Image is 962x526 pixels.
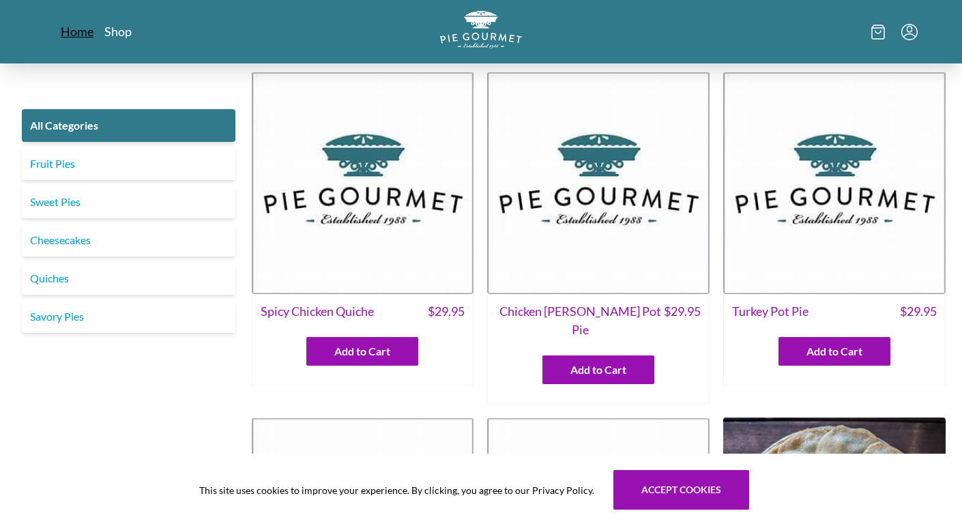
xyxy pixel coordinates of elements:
span: $ 29.95 [428,302,465,321]
a: Fruit Pies [22,147,235,180]
span: This site uses cookies to improve your experience. By clicking, you agree to our Privacy Policy. [199,483,594,497]
span: Add to Cart [334,343,390,360]
a: Savory Pies [22,300,235,333]
a: Logo [440,11,522,53]
a: Home [61,23,93,40]
img: Chicken Curry Pot Pie [487,72,710,294]
span: Chicken [PERSON_NAME] Pot Pie [496,302,664,339]
a: All Categories [22,109,235,142]
img: Turkey Pot Pie [723,72,946,294]
span: Spicy Chicken Quiche [261,302,374,321]
button: Add to Cart [306,337,418,366]
button: Add to Cart [778,337,890,366]
button: Add to Cart [542,355,654,384]
span: $ 29.95 [664,302,701,339]
a: Quiches [22,262,235,295]
a: Cheesecakes [22,224,235,257]
button: Menu [901,24,918,40]
span: Add to Cart [806,343,862,360]
button: Accept cookies [613,470,749,510]
img: logo [440,11,522,48]
span: $ 29.95 [900,302,937,321]
a: Shop [104,23,132,40]
a: Sweet Pies [22,186,235,218]
span: Turkey Pot Pie [732,302,808,321]
img: Spicy Chicken Quiche [252,72,474,294]
span: Add to Cart [570,362,626,378]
